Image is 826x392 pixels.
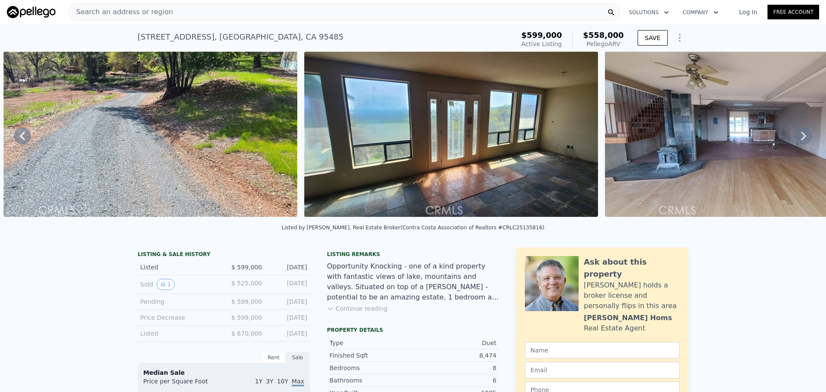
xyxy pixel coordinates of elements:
button: View historical data [157,279,175,290]
span: $599,000 [521,31,562,40]
span: 10Y [277,378,288,385]
span: $ 670,000 [231,330,262,337]
span: 1Y [255,378,262,385]
div: Pellego ARV [583,40,624,48]
span: Search an address or region [69,7,173,17]
div: Listing remarks [327,251,499,258]
div: 8 [413,364,496,372]
input: Name [525,342,680,358]
div: [PERSON_NAME] Homs [584,313,672,323]
div: Ask about this property [584,256,680,280]
div: [STREET_ADDRESS] , [GEOGRAPHIC_DATA] , CA 95485 [138,31,344,43]
button: Continue reading [327,304,388,313]
div: Property details [327,327,499,333]
div: Bathrooms [330,376,413,385]
span: $ 599,000 [231,264,262,271]
div: Real Estate Agent [584,323,645,333]
div: [DATE] [269,263,307,272]
div: Listed [140,329,217,338]
span: $558,000 [583,31,624,40]
div: Rent [262,352,286,363]
img: Sale: 165699067 Parcel: 127561915 [304,52,598,217]
div: Sold [140,279,217,290]
div: 8,474 [413,351,496,360]
span: $ 599,000 [231,298,262,305]
img: Pellego [7,6,55,18]
div: [DATE] [269,279,307,290]
div: Price Decrease [140,313,217,322]
span: Max [292,378,304,386]
button: Company [676,5,725,20]
div: 6 [413,376,496,385]
div: Pending [140,297,217,306]
a: Free Account [767,5,819,19]
div: Opportunity Knocking - one of a kind property with fantastic views of lake, mountains and valleys... [327,261,499,302]
div: Price per Square Foot [143,377,224,391]
div: LISTING & SALE HISTORY [138,251,310,259]
div: [DATE] [269,297,307,306]
button: SAVE [638,30,668,46]
div: Duet [413,339,496,347]
div: [DATE] [269,329,307,338]
div: Bedrooms [330,364,413,372]
div: [PERSON_NAME] holds a broker license and personally flips in this area [584,280,680,311]
div: Listed [140,263,217,272]
div: Type [330,339,413,347]
div: Finished Sqft [330,351,413,360]
div: Median Sale [143,368,304,377]
span: $ 525,000 [231,280,262,287]
div: Sale [286,352,310,363]
div: [DATE] [269,313,307,322]
span: 3Y [266,378,273,385]
img: Sale: 165699067 Parcel: 127561915 [3,52,297,217]
button: Solutions [622,5,676,20]
input: Email [525,362,680,378]
a: Log In [729,8,767,16]
span: $ 599,000 [231,314,262,321]
div: Listed by [PERSON_NAME], Real Estate Broker (Contra Costa Association of Realtors #CRLC25135816) [282,225,545,231]
span: Active Listing [521,40,562,47]
button: Show Options [671,29,688,46]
